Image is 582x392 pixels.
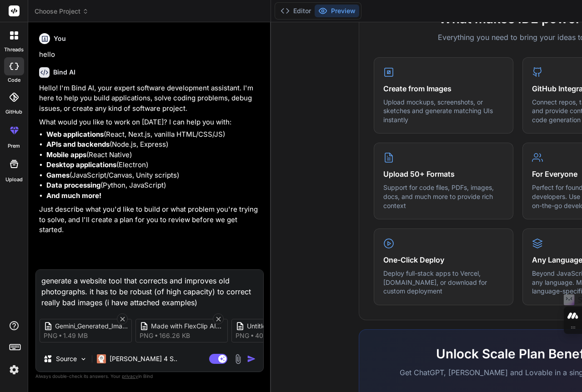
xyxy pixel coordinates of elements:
[97,354,106,363] img: Claude 4 Sonnet
[247,354,256,363] img: icon
[46,160,116,169] strong: Desktop applications
[8,142,20,150] label: prem
[5,108,22,116] label: GitHub
[383,83,504,94] h4: Create from Images
[53,68,75,77] h6: Bind AI
[39,83,262,114] p: Hello! I'm Bind AI, your expert software development assistant. I'm here to help you build applic...
[122,373,138,379] span: privacy
[140,331,153,340] span: png
[8,76,20,84] label: code
[63,331,88,340] span: 1.49 MB
[5,176,23,184] label: Upload
[46,171,70,179] strong: Games
[46,191,101,200] strong: And much more!
[39,204,262,235] p: Just describe what you'd like to build or what problem you're trying to solve, and I'll create a ...
[54,34,66,43] h6: You
[44,331,57,340] span: png
[383,254,504,265] h4: One-Click Deploy
[46,181,100,189] strong: Data processing
[56,354,77,363] p: Source
[315,5,359,17] button: Preview
[233,354,243,364] img: attachment
[255,331,285,340] span: 404.17 KB
[277,5,315,17] button: Editor
[46,150,86,159] strong: Mobile apps
[159,331,190,340] span: 166.26 KB
[35,7,89,16] span: Choose Project
[151,322,224,331] span: Made with FlexClip AI-2025-08-28T231836
[39,117,262,128] p: What would you like to work on [DATE]? I can help you with:
[247,322,320,331] span: Untitled (Logo)
[46,170,262,181] li: (JavaScript/Canvas, Unity scripts)
[36,270,263,308] textarea: generate a website tool that corrects and improves old photographs. it has to be robust (of high ...
[39,50,262,60] p: hello
[46,139,262,150] li: (Node.js, Express)
[46,140,110,149] strong: APIs and backends
[46,180,262,191] li: (Python, JavaScript)
[46,130,104,139] strong: Web applications
[110,354,177,363] p: [PERSON_NAME] 4 S..
[4,46,24,54] label: threads
[383,183,504,210] p: Support for code files, PDFs, images, docs, and much more to provide rich context
[55,322,128,331] span: Gemini_Generated_Image_d0kxzd0kxzd0kxzd
[383,98,504,124] p: Upload mockups, screenshots, or sketches and generate matching UIs instantly
[236,331,249,340] span: png
[46,129,262,140] li: (React, Next.js, vanilla HTML/CSS/JS)
[35,372,264,381] p: Always double-check its answers. Your in Bind
[46,160,262,170] li: (Electron)
[383,269,504,296] p: Deploy full-stack apps to Vercel, [DOMAIN_NAME], or download for custom deployment
[80,355,87,363] img: Pick Models
[46,150,262,160] li: (React Native)
[383,169,504,179] h4: Upload 50+ Formats
[6,362,22,377] img: settings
